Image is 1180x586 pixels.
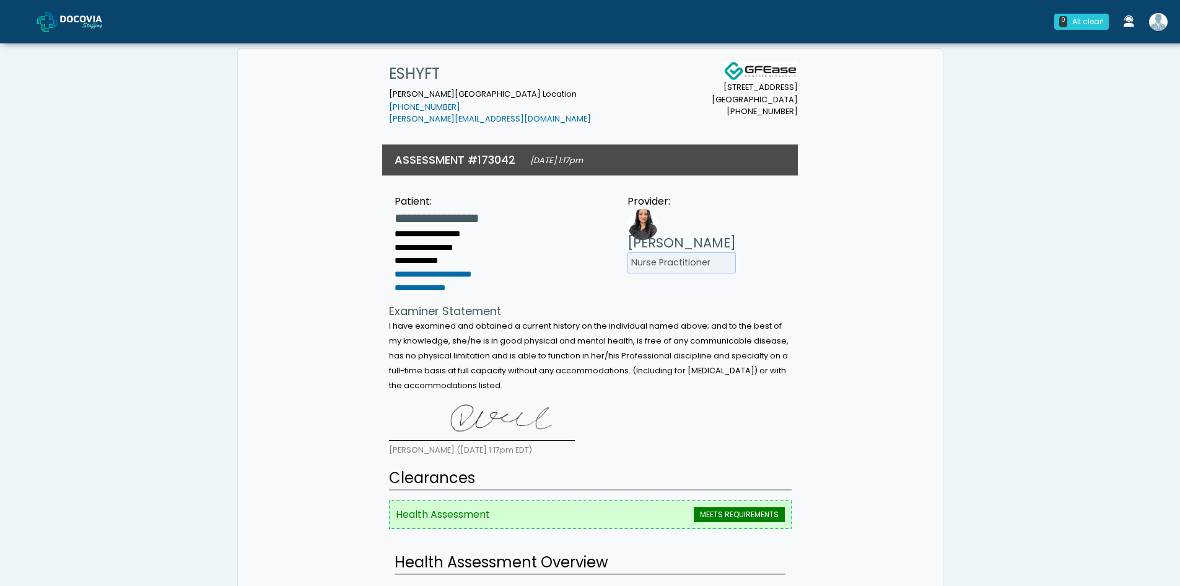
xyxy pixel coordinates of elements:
h4: Examiner Statement [389,304,792,318]
img: Docovia Staffing Logo [723,61,798,81]
img: Docovia [60,16,122,28]
div: All clear! [1072,16,1104,27]
small: I have examined and obtained a current history on the individual named above; and to the best of ... [389,321,789,391]
img: Docovia [37,12,57,32]
h3: ASSESSMENT #173042 [395,152,515,167]
img: rgAAAAGSURBVAMANnSTOqy6DPQAAAAASUVORK5CYII= [389,397,575,441]
img: Provider image [627,209,658,240]
div: Provider: [627,194,736,209]
h2: Health Assessment Overview [395,551,785,575]
a: [PHONE_NUMBER] [389,102,460,112]
a: 0 All clear! [1047,9,1116,35]
div: Patient: [395,194,479,209]
span: MEETS REQUIREMENTS [694,507,785,522]
small: [STREET_ADDRESS] [GEOGRAPHIC_DATA] [PHONE_NUMBER] [712,81,798,117]
h3: [PERSON_NAME] [627,234,736,252]
small: [PERSON_NAME] ([DATE] 1:17pm EDT) [389,445,532,455]
div: 0 [1059,16,1067,27]
small: [PERSON_NAME][GEOGRAPHIC_DATA] Location [389,89,591,125]
a: Docovia [37,1,122,42]
h1: ESHYFT [389,61,591,86]
h2: Clearances [389,467,792,491]
small: [DATE] 1:17pm [530,155,583,166]
li: Health Assessment [389,500,792,529]
img: Shakerra Crippen [1149,13,1168,31]
a: [PERSON_NAME][EMAIL_ADDRESS][DOMAIN_NAME] [389,113,591,124]
li: Nurse Practitioner [627,252,736,273]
